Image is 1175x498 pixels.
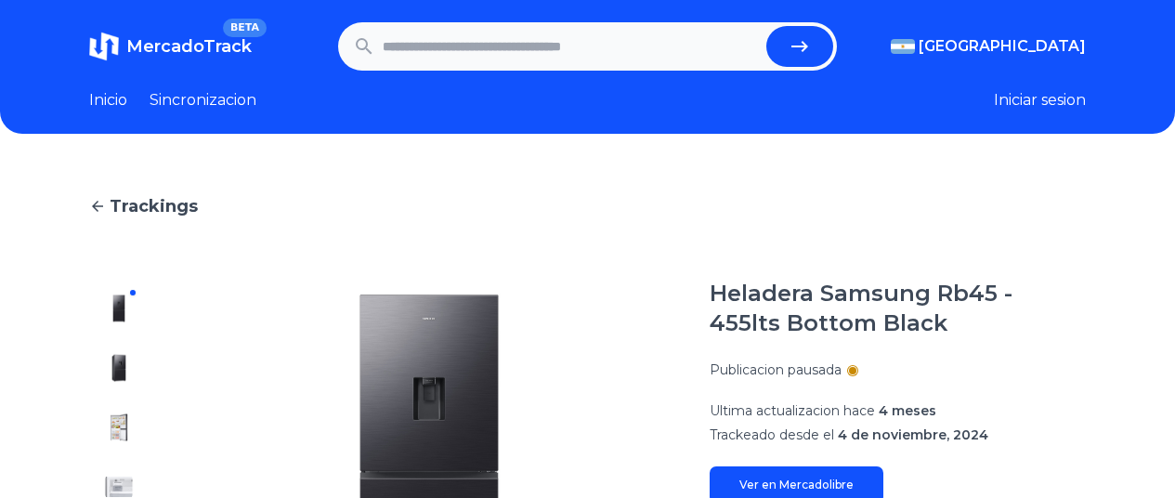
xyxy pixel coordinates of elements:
[89,32,119,61] img: MercadoTrack
[710,402,875,419] span: Ultima actualizacion hace
[891,35,1086,58] button: [GEOGRAPHIC_DATA]
[710,279,1086,338] h1: Heladera Samsung Rb45 - 455lts Bottom Black
[994,89,1086,111] button: Iniciar sesion
[89,32,252,61] a: MercadoTrackBETA
[710,360,842,379] p: Publicacion pausada
[104,353,134,383] img: Heladera Samsung Rb45 - 455lts Bottom Black
[223,19,267,37] span: BETA
[104,294,134,323] img: Heladera Samsung Rb45 - 455lts Bottom Black
[89,89,127,111] a: Inicio
[126,36,252,57] span: MercadoTrack
[110,193,198,219] span: Trackings
[838,426,988,443] span: 4 de noviembre, 2024
[104,413,134,442] img: Heladera Samsung Rb45 - 455lts Bottom Black
[150,89,256,111] a: Sincronizacion
[891,39,915,54] img: Argentina
[710,426,834,443] span: Trackeado desde el
[919,35,1086,58] span: [GEOGRAPHIC_DATA]
[89,193,1086,219] a: Trackings
[879,402,936,419] span: 4 meses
